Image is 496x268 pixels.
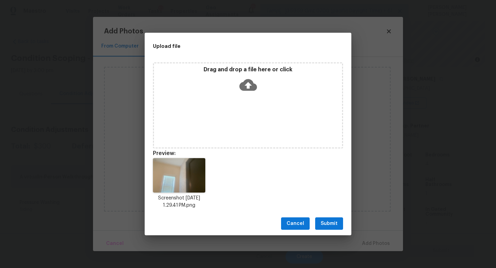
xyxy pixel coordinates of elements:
[154,66,342,73] p: Drag and drop a file here or click
[281,217,310,230] button: Cancel
[153,158,205,193] img: cfzcajN5YlDvp2nHrZHjHeRfDXKImIdWXjoiOh4eGZlZ15DP2ufl5RcD3R7+SmNJwAAAAABJRU5ErkJggg==
[315,217,343,230] button: Submit
[321,219,338,228] span: Submit
[153,42,312,50] h2: Upload file
[153,195,205,209] p: Screenshot [DATE] 1.29.41 PM.png
[287,219,304,228] span: Cancel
